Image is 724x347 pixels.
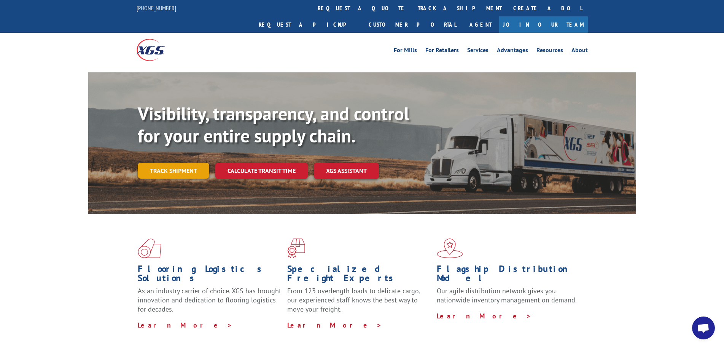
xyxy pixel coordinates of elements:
[462,16,499,33] a: Agent
[437,312,531,320] a: Learn More >
[138,286,281,313] span: As an industry carrier of choice, XGS has brought innovation and dedication to flooring logistics...
[437,286,577,304] span: Our agile distribution network gives you nationwide inventory management on demand.
[215,163,308,179] a: Calculate transit time
[287,286,431,320] p: From 123 overlength loads to delicate cargo, our experienced staff knows the best way to move you...
[314,163,379,179] a: XGS ASSISTANT
[571,47,588,56] a: About
[437,238,463,258] img: xgs-icon-flagship-distribution-model-red
[138,163,209,179] a: Track shipment
[394,47,417,56] a: For Mills
[138,264,282,286] h1: Flooring Logistics Solutions
[287,321,382,329] a: Learn More >
[138,238,161,258] img: xgs-icon-total-supply-chain-intelligence-red
[287,264,431,286] h1: Specialized Freight Experts
[467,47,489,56] a: Services
[499,16,588,33] a: Join Our Team
[437,264,581,286] h1: Flagship Distribution Model
[425,47,459,56] a: For Retailers
[287,238,305,258] img: xgs-icon-focused-on-flooring-red
[363,16,462,33] a: Customer Portal
[137,4,176,12] a: [PHONE_NUMBER]
[138,102,409,147] b: Visibility, transparency, and control for your entire supply chain.
[253,16,363,33] a: Request a pickup
[497,47,528,56] a: Advantages
[692,317,715,339] div: Open chat
[536,47,563,56] a: Resources
[138,321,232,329] a: Learn More >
